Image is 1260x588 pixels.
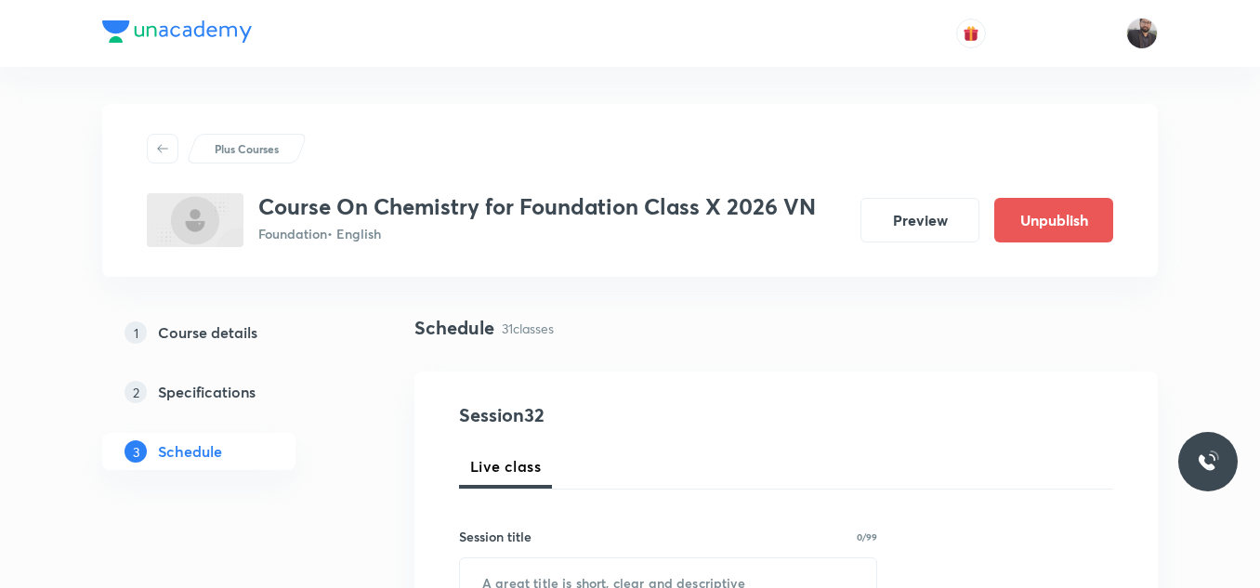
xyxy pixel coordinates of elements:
[857,532,877,542] p: 0/99
[963,25,979,42] img: avatar
[102,20,252,47] a: Company Logo
[158,321,257,344] h5: Course details
[860,198,979,242] button: Preview
[459,527,532,546] h6: Session title
[258,224,816,243] p: Foundation • English
[470,455,541,477] span: Live class
[102,373,355,411] a: 2Specifications
[125,381,147,403] p: 2
[502,319,554,338] p: 31 classes
[1126,18,1158,49] img: Vishal Choudhary
[102,20,252,43] img: Company Logo
[125,440,147,463] p: 3
[994,198,1113,242] button: Unpublish
[459,401,798,429] h4: Session 32
[125,321,147,344] p: 1
[956,19,986,48] button: avatar
[258,193,816,220] h3: Course On Chemistry for Foundation Class X 2026 VN
[147,193,243,247] img: 3C5466AC-C0B1-4CEA-8FFF-667ECD6A74C9_plus.png
[158,440,222,463] h5: Schedule
[158,381,256,403] h5: Specifications
[414,314,494,342] h4: Schedule
[215,140,279,157] p: Plus Courses
[1197,451,1219,473] img: ttu
[102,314,355,351] a: 1Course details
